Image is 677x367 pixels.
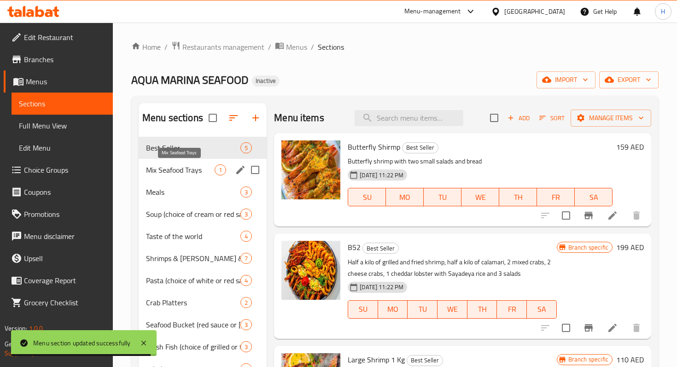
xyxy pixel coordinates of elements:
a: Edit Menu [12,137,113,159]
a: Coverage Report [4,269,113,291]
button: Add [504,111,533,125]
div: Menu-management [404,6,461,17]
div: Meals3 [139,181,267,203]
span: SA [531,303,553,316]
div: Fresh Fish (choice of grilled or fried) [146,341,240,352]
h2: Menu items [274,111,324,125]
a: Menus [275,41,307,53]
div: Best Seller5 [139,137,267,159]
span: [DATE] 11:22 PM [356,171,407,180]
span: [DATE] 11:22 PM [356,283,407,291]
button: delete [625,317,648,339]
div: Soup (choice of cream or red sauce)3 [139,203,267,225]
button: WE [461,188,499,206]
span: Soup (choice of cream or red sauce) [146,209,240,220]
button: export [599,71,659,88]
span: MO [390,191,420,204]
span: Taste of the world [146,231,240,242]
div: Shrimps & lobster & Crab [146,253,240,264]
span: SA [578,191,609,204]
span: 1.0.0 [29,322,43,334]
button: TH [467,300,497,319]
a: Edit Restaurant [4,26,113,48]
a: Coupons [4,181,113,203]
button: TH [499,188,537,206]
div: Best Seller [362,243,399,254]
a: Restaurants management [171,41,264,53]
h6: 110 AED [616,353,644,366]
button: Manage items [571,110,651,127]
span: Select section [484,108,504,128]
a: Sections [12,93,113,115]
span: 5 [241,144,251,152]
div: Fresh Fish (choice of grilled or fried)3 [139,336,267,358]
span: B52 [348,240,361,254]
img: B52 [281,241,340,300]
span: Branch specific [565,355,612,364]
div: items [240,275,252,286]
span: WE [441,303,464,316]
span: Restaurants management [182,41,264,52]
span: 1 [215,166,226,175]
span: FR [541,191,571,204]
span: Grocery Checklist [24,297,105,308]
div: items [240,186,252,198]
span: 2 [241,298,251,307]
span: H [661,6,665,17]
div: items [240,231,252,242]
span: 3 [241,320,251,329]
a: Full Menu View [12,115,113,137]
a: Home [131,41,161,52]
span: Sort items [533,111,571,125]
a: Support.OpsPlatform [5,347,63,359]
span: Select to update [556,318,576,338]
h2: Menu sections [142,111,203,125]
span: Menu disclaimer [24,231,105,242]
div: items [240,297,252,308]
div: Mix Seafood Trays1edit [139,159,267,181]
span: Add [506,113,531,123]
div: items [240,253,252,264]
div: Crab Platters2 [139,291,267,314]
div: Taste of the world4 [139,225,267,247]
div: items [240,319,252,330]
span: Select to update [556,206,576,225]
div: Meals [146,186,240,198]
span: 7 [241,254,251,263]
button: SA [527,300,557,319]
span: Choice Groups [24,164,105,175]
a: Promotions [4,203,113,225]
span: MO [382,303,404,316]
a: Choice Groups [4,159,113,181]
span: SU [352,303,374,316]
a: Edit menu item [607,210,618,221]
span: SU [352,191,382,204]
span: Inactive [252,77,280,85]
span: Pasta (choice of white or red sauce) [146,275,240,286]
a: Menu disclaimer [4,225,113,247]
span: Branch specific [565,243,612,252]
span: Best Seller [407,355,443,366]
nav: breadcrumb [131,41,659,53]
p: Half a kilo of grilled and fried shrimp, half a kilo of calamari, 2 mixed crabs, 2 cheese crabs, ... [348,256,556,280]
span: FR [501,303,523,316]
span: Version: [5,322,27,334]
span: Full Menu View [19,120,105,131]
li: / [164,41,168,52]
button: SU [348,188,386,206]
input: search [355,110,463,126]
a: Branches [4,48,113,70]
button: FR [497,300,527,319]
a: Grocery Checklist [4,291,113,314]
span: Edit Menu [19,142,105,153]
span: Sort [539,113,565,123]
button: delete [625,204,648,227]
span: 3 [241,188,251,197]
span: Add item [504,111,533,125]
span: Best Seller [146,142,240,153]
button: TU [408,300,438,319]
span: export [607,74,651,86]
p: Butterfly shrimp with two small salads and bread [348,156,613,167]
button: MO [386,188,424,206]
